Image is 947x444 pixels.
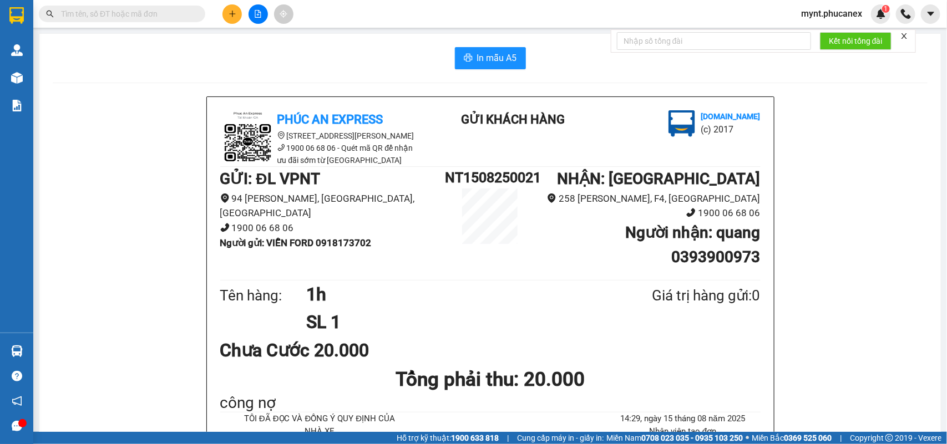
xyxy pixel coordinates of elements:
li: 1900 06 68 06 - Quét mã QR để nhận ưu đãi sớm từ [GEOGRAPHIC_DATA] [220,142,420,166]
div: Giá trị hàng gửi: 0 [598,284,760,307]
img: warehouse-icon [11,345,23,357]
li: [STREET_ADDRESS][PERSON_NAME] [220,130,420,142]
span: environment [220,193,230,203]
span: printer [464,53,473,64]
img: warehouse-icon [11,44,23,56]
div: Tên hàng: [220,284,307,307]
span: phone [220,223,230,232]
img: logo.jpg [14,14,69,69]
li: Nhân viên tạo đơn [605,425,760,438]
sup: 1 [882,5,890,13]
b: GỬI : ĐL VPNT [220,170,320,188]
span: Hỗ trợ kỹ thuật: [397,432,499,444]
span: environment [277,131,285,139]
li: 14:29, ngày 15 tháng 08 năm 2025 [605,412,760,426]
span: question-circle [12,371,22,381]
input: Tìm tên, số ĐT hoặc mã đơn [61,8,192,20]
b: [DOMAIN_NAME] [93,42,153,51]
b: Phúc An Express [14,72,58,143]
img: icon-new-feature [876,9,886,19]
span: Kết nối tổng đài [829,35,883,47]
img: logo.jpg [669,110,695,137]
b: Gửi khách hàng [68,16,110,68]
span: Miền Nam [606,432,743,444]
li: TÔI ĐÃ ĐỌC VÀ ĐỒNG Ý QUY ĐỊNH CỦA NHÀ XE [242,412,397,438]
span: In mẫu A5 [477,51,517,65]
button: aim [274,4,293,24]
strong: 1900 633 818 [451,433,499,442]
strong: 0708 023 035 - 0935 103 250 [641,433,743,442]
h1: Tổng phải thu: 20.000 [220,364,761,395]
span: notification [12,396,22,406]
div: Chưa Cước 20.000 [220,336,398,364]
b: [DOMAIN_NAME] [701,112,760,121]
li: 1900 06 68 06 [535,206,761,221]
li: (c) 2017 [93,53,153,67]
span: plus [229,10,236,18]
img: solution-icon [11,100,23,111]
span: | [840,432,842,444]
span: close [900,32,908,40]
h1: 1h [306,280,598,308]
b: Gửi khách hàng [461,113,565,126]
span: search [46,10,54,18]
h1: SL 1 [306,308,598,336]
h1: NT1508250021 [445,167,535,188]
span: phone [686,208,696,217]
img: logo-vxr [9,7,24,24]
span: environment [547,193,556,203]
b: NHẬN : [GEOGRAPHIC_DATA] [557,170,760,188]
img: logo.jpg [120,14,147,40]
button: file-add [249,4,268,24]
button: Kết nối tổng đài [820,32,892,50]
li: 94 [PERSON_NAME], [GEOGRAPHIC_DATA], [GEOGRAPHIC_DATA] [220,191,445,221]
span: phone [277,144,285,151]
input: Nhập số tổng đài [617,32,811,50]
li: 258 [PERSON_NAME], F4, [GEOGRAPHIC_DATA] [535,191,761,206]
span: caret-down [926,9,936,19]
span: Cung cấp máy in - giấy in: [517,432,604,444]
b: Người nhận : quang 0393900973 [625,223,760,266]
span: message [12,421,22,431]
img: phone-icon [901,9,911,19]
img: logo.jpg [220,110,276,166]
span: | [507,432,509,444]
img: warehouse-icon [11,72,23,84]
span: Miền Bắc [752,432,832,444]
b: Phúc An Express [277,113,383,126]
li: 1900 06 68 06 [220,221,445,236]
li: (c) 2017 [701,123,760,136]
div: công nợ [220,395,761,412]
span: aim [280,10,287,18]
button: plus [222,4,242,24]
span: ⚪️ [746,436,749,440]
button: printerIn mẫu A5 [455,47,526,69]
span: copyright [885,434,893,442]
b: Người gửi : VIỄN FORD 0918173702 [220,237,372,248]
span: 1 [884,5,888,13]
span: mynt.phucanex [792,7,871,21]
span: file-add [254,10,262,18]
button: caret-down [921,4,940,24]
strong: 0369 525 060 [784,433,832,442]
